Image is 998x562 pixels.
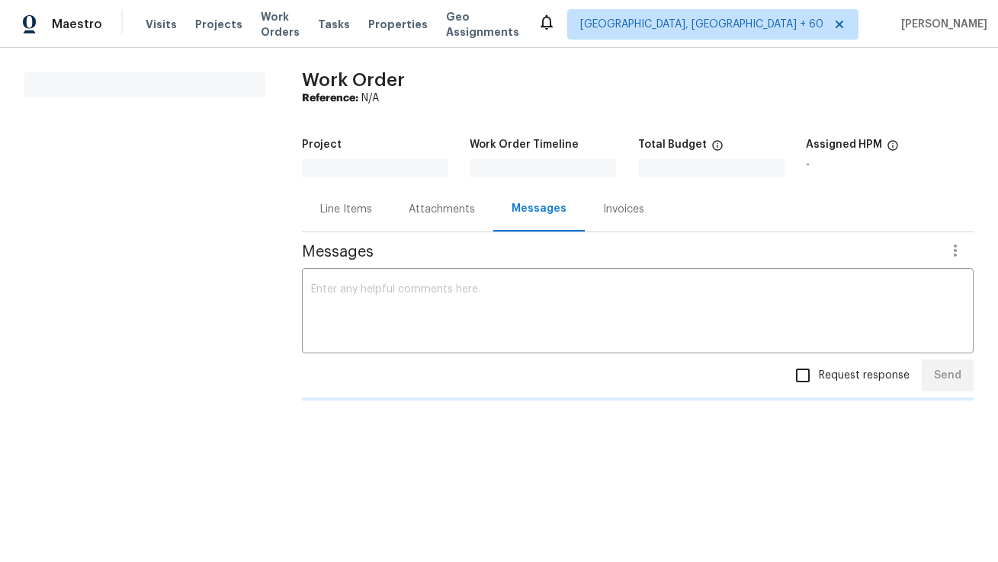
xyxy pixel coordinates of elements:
span: Work Order [302,71,405,89]
span: [GEOGRAPHIC_DATA], [GEOGRAPHIC_DATA] + 60 [580,17,823,32]
h5: Assigned HPM [806,139,882,150]
span: Request response [819,368,910,384]
span: Geo Assignments [446,9,519,40]
span: Maestro [52,17,102,32]
div: Line Items [320,202,372,217]
span: [PERSON_NAME] [895,17,987,32]
h5: Total Budget [638,139,707,150]
div: Messages [512,201,566,216]
span: Messages [302,244,937,260]
span: The hpm assigned to this work order. [887,139,899,159]
div: Invoices [603,202,644,217]
span: Work Orders [261,9,300,40]
span: Projects [195,17,242,32]
div: Attachments [409,202,475,217]
span: The total cost of line items that have been proposed by Opendoor. This sum includes line items th... [711,139,724,159]
h5: Work Order Timeline [470,139,579,150]
span: Tasks [318,19,350,30]
span: Visits [146,17,177,32]
span: Properties [368,17,428,32]
div: - [806,159,974,170]
b: Reference: [302,93,358,104]
div: N/A [302,91,974,106]
h5: Project [302,139,342,150]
